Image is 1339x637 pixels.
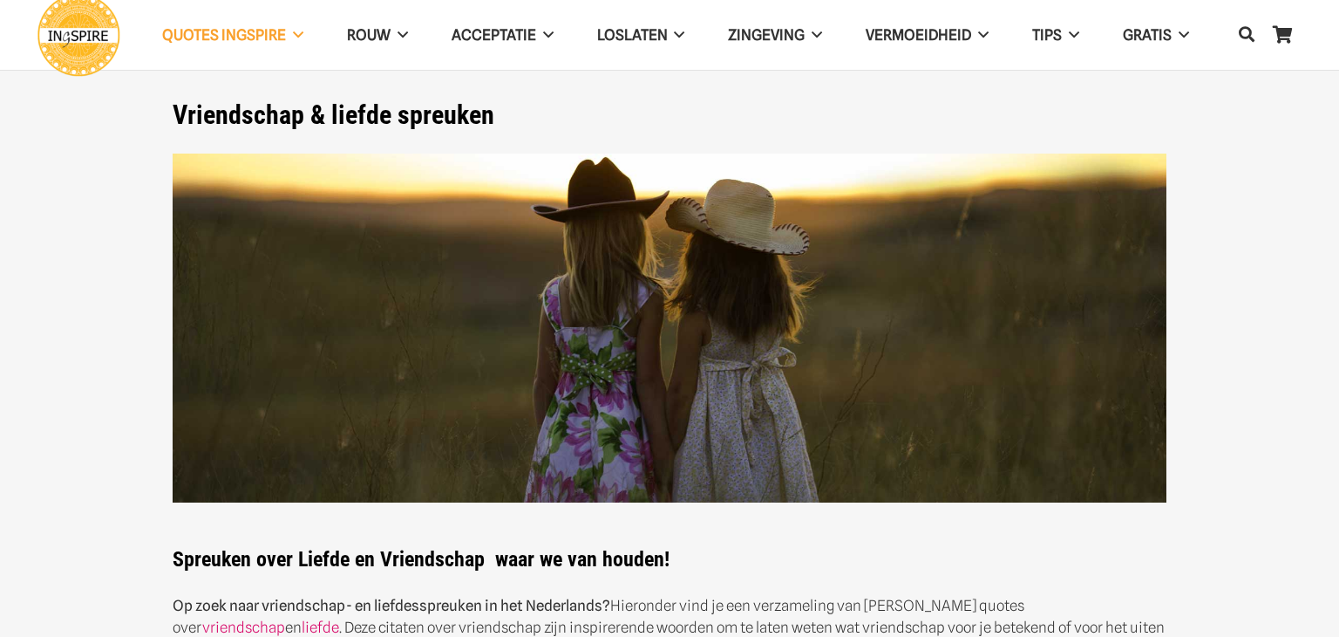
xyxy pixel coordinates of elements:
a: liefde [302,619,339,636]
span: GRATIS [1123,26,1172,44]
a: Zingeving [706,13,844,58]
strong: Spreuken over Liefde en Vriendschap waar we van houden! [173,547,669,572]
span: TIPS [1032,26,1062,44]
a: TIPS [1010,13,1101,58]
a: vriendschap [202,619,285,636]
a: Loslaten [575,13,707,58]
a: GRATIS [1101,13,1211,58]
a: Acceptatie [430,13,575,58]
a: Zoeken [1229,14,1264,56]
a: VERMOEIDHEID [844,13,1010,58]
img: De mooiste spreuken over vriendschap om te delen! - Bekijk de mooiste vriendschaps quotes van Ing... [173,154,1166,503]
span: Acceptatie [452,26,536,44]
span: QUOTES INGSPIRE [162,26,286,44]
a: ROUW [325,13,430,58]
h1: Vriendschap & liefde spreuken [173,99,1166,131]
span: Loslaten [597,26,668,44]
strong: Op zoek naar vriendschap- en liefdesspreuken in het Nederlands? [173,597,610,614]
a: QUOTES INGSPIRE [140,13,325,58]
span: Zingeving [728,26,805,44]
span: ROUW [347,26,391,44]
span: VERMOEIDHEID [866,26,971,44]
